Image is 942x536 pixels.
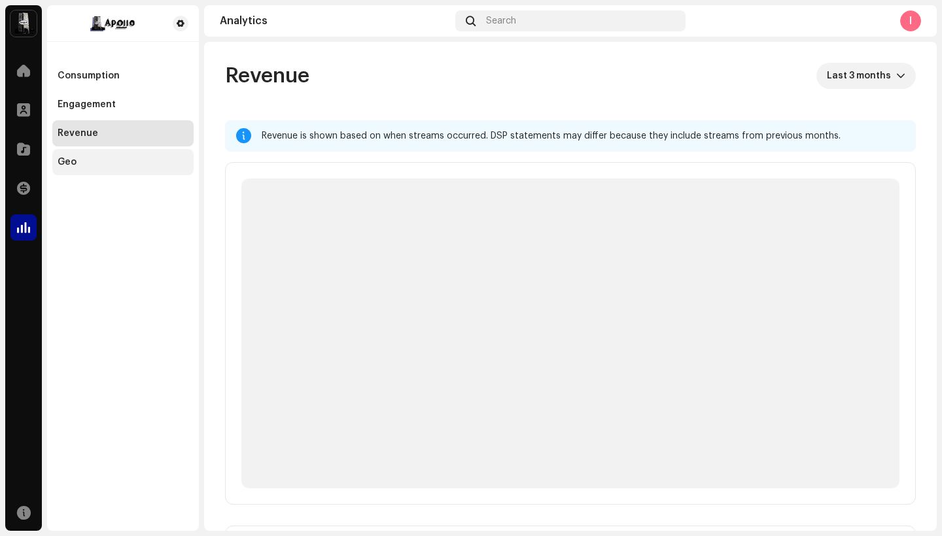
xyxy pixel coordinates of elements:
[58,71,120,81] div: Consumption
[52,63,194,89] re-m-nav-item: Consumption
[58,157,77,167] div: Geo
[262,128,905,144] div: Revenue is shown based on when streams occurred. DSP statements may differ because they include s...
[52,149,194,175] re-m-nav-item: Geo
[52,92,194,118] re-m-nav-item: Engagement
[225,63,309,89] span: Revenue
[58,99,116,110] div: Engagement
[52,120,194,146] re-m-nav-item: Revenue
[900,10,921,31] div: I
[10,10,37,37] img: 28cd5e4f-d8b3-4e3e-9048-38ae6d8d791a
[58,16,167,31] img: d164a44a-b23c-4b77-8d10-cec8966ec776
[58,128,98,139] div: Revenue
[220,16,450,26] div: Analytics
[827,63,896,89] span: Last 3 months
[486,16,516,26] span: Search
[896,63,905,89] div: dropdown trigger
